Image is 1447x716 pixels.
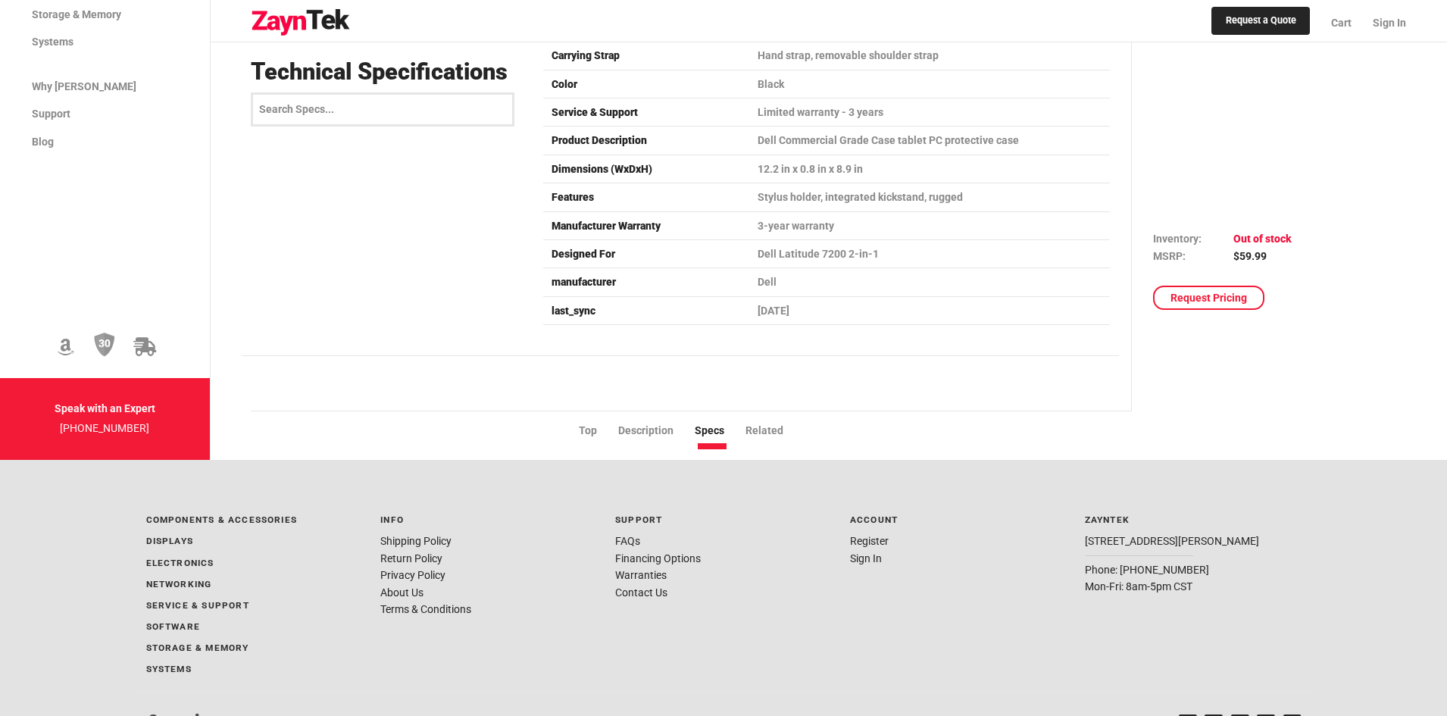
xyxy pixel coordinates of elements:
[750,42,1110,70] td: Hand strap, removable shoulder strap
[543,70,750,98] td: Color
[146,579,212,589] a: Networking
[750,239,1110,267] td: Dell Latitude 7200 2-in-1
[146,664,192,674] a: Systems
[745,422,805,439] li: Related
[543,211,750,239] td: Manufacturer Warranty
[543,42,750,70] td: Carrying Strap
[543,155,750,183] td: Dimensions (WxDxH)
[850,511,1067,528] p: Account
[380,535,452,547] a: Shipping Policy
[146,600,249,611] a: Service & Support
[55,403,155,415] strong: Speak with an Expert
[1211,7,1311,36] a: Request a Quote
[60,423,149,435] a: [PHONE_NUMBER]
[1362,4,1406,42] a: Sign In
[1153,248,1233,264] td: MSRP
[380,603,471,615] a: Terms & Conditions
[750,268,1110,296] td: Dell
[1085,511,1302,528] p: ZaynTek
[615,586,667,599] a: Contact Us
[1233,233,1292,245] span: Out of stock
[32,8,121,20] span: Storage & Memory
[380,511,597,528] p: Info
[1233,248,1292,264] td: $59.99
[251,92,514,127] input: Search Specs...
[1320,4,1362,42] a: Cart
[1153,286,1264,310] a: Request Pricing
[380,569,445,581] a: Privacy Policy
[146,536,194,546] a: Displays
[850,535,889,547] a: Register
[615,569,667,581] a: Warranties
[750,155,1110,183] td: 12.2 in x 0.8 in x 8.9 in
[543,127,750,155] td: Product Description
[543,239,750,267] td: Designed For
[32,36,73,48] span: Systems
[146,514,298,525] a: Components & Accessories
[750,183,1110,211] td: Stylus holder, integrated kickstand, rugged
[32,80,136,92] span: Why [PERSON_NAME]
[1085,564,1209,576] a: Phone: [PHONE_NUMBER]
[251,9,351,36] img: logo
[615,511,832,528] p: Support
[615,552,701,564] a: Financing Options
[380,552,442,564] a: Return Policy
[380,586,423,599] a: About Us
[146,643,249,653] a: Storage & Memory
[543,98,750,126] td: Service & Support
[1331,17,1352,29] span: Cart
[615,535,640,547] a: FAQs
[618,422,695,439] li: Description
[695,422,745,439] li: Specs
[543,183,750,211] td: Features
[251,58,525,86] h3: Technical Specifications
[146,558,214,568] a: Electronics
[750,70,1110,98] td: Black
[750,211,1110,239] td: 3-year warranty
[750,127,1110,155] td: Dell Commercial Grade Case tablet PC protective case
[750,296,1110,324] td: [DATE]
[94,333,115,358] img: 30 Day Return Policy
[579,422,618,439] li: Top
[750,98,1110,126] td: Limited warranty - 3 years
[543,296,750,324] td: last_sync
[32,108,70,120] span: Support
[543,268,750,296] td: manufacturer
[32,136,54,148] span: Blog
[850,552,882,564] a: Sign In
[146,621,201,632] a: Software
[1153,230,1233,247] td: Inventory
